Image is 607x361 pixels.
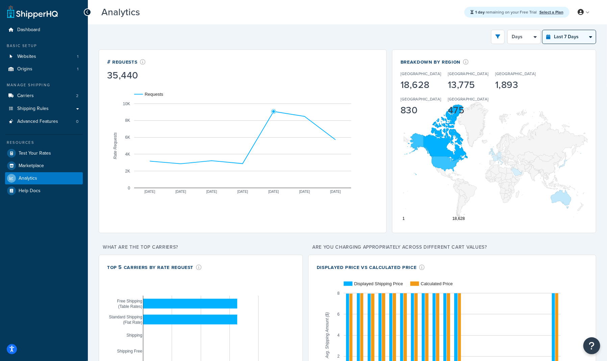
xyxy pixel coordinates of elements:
[5,63,83,75] a: Origins1
[145,92,163,97] text: Requests
[142,9,165,17] span: Beta
[337,312,340,317] text: 6
[107,263,202,271] div: Top 5 Carriers by Rate Request
[117,349,142,354] text: Shipping Free
[125,135,130,140] text: 6K
[448,80,488,90] div: 13,775
[17,54,36,60] span: Websites
[317,263,425,271] div: Displayed Price vs Calculated Price
[5,115,83,128] li: Advanced Features
[107,71,146,80] div: 35,440
[5,90,83,102] li: Carriers
[128,186,130,190] text: 0
[403,216,405,221] text: 1
[17,27,40,33] span: Dashboard
[113,132,118,159] text: Rate Requests
[5,115,83,128] a: Advanced Features0
[308,243,596,252] p: Are you charging appropriately across different cart values?
[475,9,538,15] span: remaining on your Free Trial
[491,30,505,44] button: open filter drawer
[330,190,341,194] text: [DATE]
[77,54,78,60] span: 1
[5,140,83,145] div: Resources
[325,312,330,359] text: Avg. Shipping Amount ($)
[448,71,488,77] p: [GEOGRAPHIC_DATA]
[125,152,130,157] text: 4K
[145,190,155,194] text: [DATE]
[109,315,142,319] text: Standard Shipping
[400,58,569,66] div: Breakdown by Region
[495,71,536,77] p: [GEOGRAPHIC_DATA]
[123,320,142,325] text: (Flat Rate)
[5,63,83,75] li: Origins
[400,106,441,115] div: 830
[17,119,58,125] span: Advanced Features
[76,119,78,125] span: 0
[19,163,44,169] span: Marketplace
[5,50,83,63] a: Websites1
[448,96,488,102] p: [GEOGRAPHIC_DATA]
[5,82,83,88] div: Manage Shipping
[207,190,217,194] text: [DATE]
[5,172,83,184] a: Analytics
[5,185,83,197] a: Help Docs
[400,80,441,90] div: 18,628
[19,176,37,181] span: Analytics
[117,299,142,303] text: Free Shipping
[17,106,49,112] span: Shipping Rules
[5,90,83,102] a: Carriers2
[400,71,441,77] p: [GEOGRAPHIC_DATA]
[101,7,458,18] h3: Analytics
[539,9,563,15] a: Select a Plan
[123,101,130,106] text: 10K
[19,151,51,156] span: Test Your Rates
[354,281,403,286] text: Displayed Shipping Price
[118,304,142,309] text: (Table Rates)
[475,9,485,15] strong: 1 day
[5,24,83,36] a: Dashboard
[126,333,142,338] text: Shipping
[453,216,465,221] text: 18,628
[5,147,83,159] a: Test Your Rates
[99,243,303,252] p: What are the top carriers?
[5,160,83,172] a: Marketplace
[268,190,279,194] text: [DATE]
[77,66,78,72] span: 1
[337,333,340,338] text: 4
[583,337,600,354] button: Open Resource Center
[125,118,130,123] text: 8K
[400,96,588,225] svg: A chart.
[175,190,186,194] text: [DATE]
[237,190,248,194] text: [DATE]
[299,190,310,194] text: [DATE]
[107,82,378,210] svg: A chart.
[448,106,488,115] div: 475
[337,354,340,359] text: 2
[5,103,83,115] a: Shipping Rules
[17,93,34,99] span: Carriers
[19,188,41,194] span: Help Docs
[17,66,32,72] span: Origins
[400,96,441,102] p: [GEOGRAPHIC_DATA]
[76,93,78,99] span: 2
[107,58,146,66] div: # Requests
[421,281,453,286] text: Calculated Price
[337,291,340,296] text: 8
[125,169,130,174] text: 2K
[5,50,83,63] li: Websites
[5,43,83,49] div: Basic Setup
[495,80,536,90] div: 1,893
